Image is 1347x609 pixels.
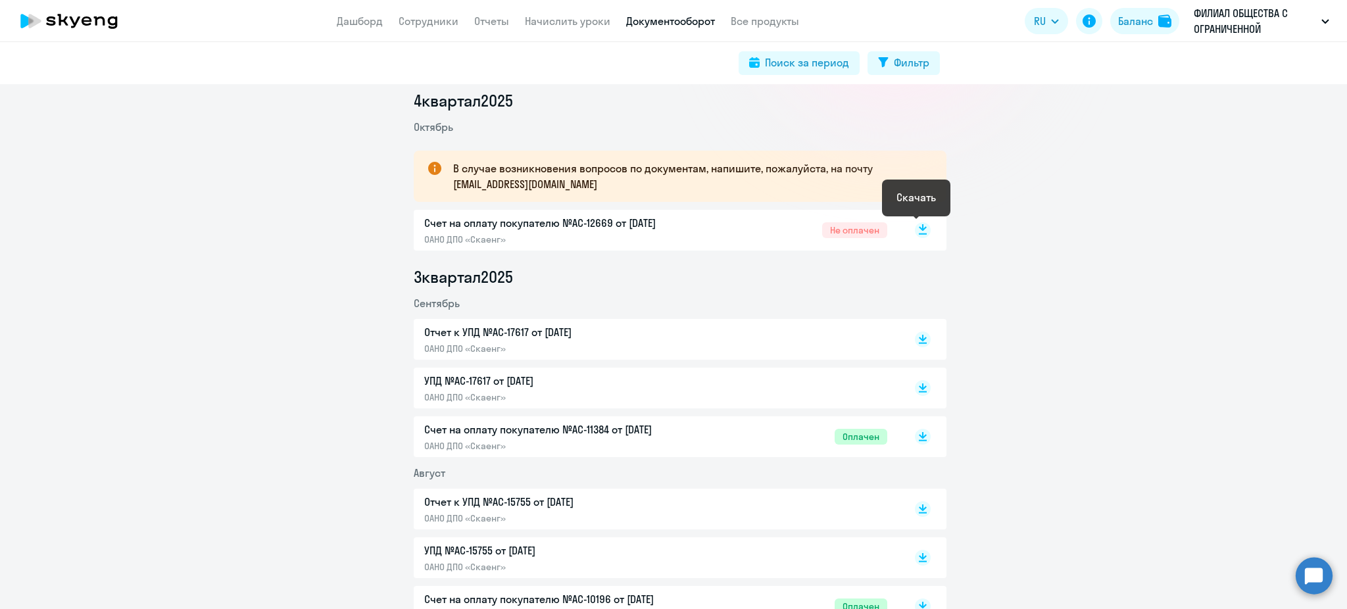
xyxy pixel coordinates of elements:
button: Поиск за период [739,51,860,75]
p: УПД №AC-15755 от [DATE] [424,543,700,558]
a: Счет на оплату покупателю №AC-12669 от [DATE]ОАНО ДПО «Скаенг»Не оплачен [424,215,887,245]
div: Баланс [1118,13,1153,29]
a: УПД №AC-17617 от [DATE]ОАНО ДПО «Скаенг» [424,373,887,403]
a: Все продукты [731,14,799,28]
li: 3 квартал 2025 [414,266,946,287]
a: Отчеты [474,14,509,28]
p: ОАНО ДПО «Скаенг» [424,343,700,354]
p: Отчет к УПД №AC-17617 от [DATE] [424,324,700,340]
span: Октябрь [414,120,453,134]
div: Скачать [896,189,936,205]
a: Документооборот [626,14,715,28]
img: balance [1158,14,1171,28]
button: Балансbalance [1110,8,1179,34]
span: RU [1034,13,1046,29]
a: Счет на оплату покупателю №AC-11384 от [DATE]ОАНО ДПО «Скаенг»Оплачен [424,422,887,452]
p: ФИЛИАЛ ОБЩЕСТВА С ОГРАНИЧЕННОЙ ОТВЕТСТВЕННОСТЬЮ "ЗАВОД ТЕХНО" Г. [GEOGRAPHIC_DATA], #183778 [1194,5,1316,37]
span: Оплачен [835,429,887,445]
button: RU [1025,8,1068,34]
p: Отчет к УПД №AC-15755 от [DATE] [424,494,700,510]
a: Дашборд [337,14,383,28]
span: Сентябрь [414,297,460,310]
p: ОАНО ДПО «Скаенг» [424,512,700,524]
p: УПД №AC-17617 от [DATE] [424,373,700,389]
li: 4 квартал 2025 [414,90,946,111]
a: Отчет к УПД №AC-15755 от [DATE]ОАНО ДПО «Скаенг» [424,494,887,524]
a: УПД №AC-15755 от [DATE]ОАНО ДПО «Скаенг» [424,543,887,573]
span: Не оплачен [822,222,887,238]
button: ФИЛИАЛ ОБЩЕСТВА С ОГРАНИЧЕННОЙ ОТВЕТСТВЕННОСТЬЮ "ЗАВОД ТЕХНО" Г. [GEOGRAPHIC_DATA], #183778 [1187,5,1336,37]
p: ОАНО ДПО «Скаенг» [424,440,700,452]
a: Сотрудники [399,14,458,28]
a: Отчет к УПД №AC-17617 от [DATE]ОАНО ДПО «Скаенг» [424,324,887,354]
p: ОАНО ДПО «Скаенг» [424,561,700,573]
p: Счет на оплату покупателю №AC-10196 от [DATE] [424,591,700,607]
p: ОАНО ДПО «Скаенг» [424,391,700,403]
span: Август [414,466,445,479]
p: Счет на оплату покупателю №AC-11384 от [DATE] [424,422,700,437]
a: Начислить уроки [525,14,610,28]
p: В случае возникновения вопросов по документам, напишите, пожалуйста, на почту [EMAIL_ADDRESS][DOM... [453,160,923,192]
button: Фильтр [868,51,940,75]
p: Счет на оплату покупателю №AC-12669 от [DATE] [424,215,700,231]
p: ОАНО ДПО «Скаенг» [424,233,700,245]
div: Фильтр [894,55,929,70]
div: Поиск за период [765,55,849,70]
